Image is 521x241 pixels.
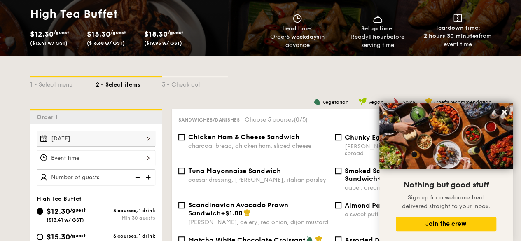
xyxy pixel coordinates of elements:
span: Choose 5 courses [245,116,308,123]
img: icon-teardown.65201eee.svg [453,14,462,22]
img: icon-chef-hat.a58ddaea.svg [425,98,432,105]
span: /guest [168,30,183,35]
span: Order 1 [37,114,61,121]
span: Chicken Ham & Cheese Sandwich [188,133,299,141]
div: Order in advance [261,33,334,49]
span: (0/5) [294,116,308,123]
div: caesar dressing, [PERSON_NAME], italian parsley [188,176,328,183]
div: caper, cream cheese, smoked salmon [345,184,485,191]
span: High Tea Buffet [37,195,82,202]
input: Event time [37,150,155,166]
div: 1 - Select menu [30,77,96,89]
span: +$1.00 [377,175,399,183]
img: DSC07876-Edit02-Large.jpeg [379,103,513,169]
span: $18.30 [144,30,168,39]
span: Spicy [402,99,415,105]
h1: High Tea Buffet [30,7,257,21]
div: charcoal bread, chicken ham, sliced cheese [188,143,328,150]
span: Chef's recommendation [434,99,491,105]
span: Chunky Egg Mayonnaise Sandwich [345,133,460,141]
span: Teardown time: [435,24,480,31]
span: +$1.00 [221,209,243,217]
strong: 5 weekdays [286,33,320,40]
div: 5 courses, 1 drink [96,208,155,213]
input: Chunky Egg Mayonnaise Sandwich[PERSON_NAME], mayonnaise, chunky egg spread [335,134,341,140]
input: Number of guests [37,169,155,185]
span: ($13.41 w/ GST) [47,217,84,223]
img: icon-add.58712e84.svg [143,169,155,185]
span: /guest [110,30,126,35]
span: Smoked Salmon Cream Cheese Sandwich [345,167,449,183]
div: Ready before serving time [341,33,414,49]
img: icon-vegan.f8ff3823.svg [358,98,367,105]
span: Vegetarian [322,99,348,105]
span: /guest [70,207,86,213]
button: Join the crew [396,217,496,231]
input: Tuna Mayonnaise Sandwichcaesar dressing, [PERSON_NAME], italian parsley [178,168,185,174]
button: Close [498,105,511,119]
span: Sign up for a welcome treat delivered straight to your inbox. [402,194,490,210]
input: Scandinavian Avocado Prawn Sandwich+$1.00[PERSON_NAME], celery, red onion, dijon mustard [178,202,185,208]
span: Scandinavian Avocado Prawn Sandwich [188,201,288,217]
span: Sandwiches/Danishes [178,117,240,123]
input: Almond Pain Au Chocolat Croissanta sweet puff pastry filled with dark chocolate [335,202,341,208]
strong: 2 hours 30 minutes [424,33,479,40]
span: $15.30 [87,30,110,39]
span: $12.30 [30,30,54,39]
div: from event time [421,32,495,49]
span: Tuna Mayonnaise Sandwich [188,167,281,175]
span: /guest [54,30,69,35]
input: Chicken Ham & Cheese Sandwichcharcoal bread, chicken ham, sliced cheese [178,134,185,140]
div: a sweet puff pastry filled with dark chocolate [345,211,485,218]
input: Smoked Salmon Cream Cheese Sandwich+$1.00caper, cream cheese, smoked salmon [335,168,341,174]
input: $15.30/guest($16.68 w/ GST)6 courses, 1 drinkMin 30 guests [37,234,43,240]
span: Vegan [368,99,383,105]
span: ($16.68 w/ GST) [87,40,125,46]
img: icon-reduce.1d2dbef1.svg [131,169,143,185]
span: ($19.95 w/ GST) [144,40,182,46]
span: Nothing but good stuff [403,180,489,190]
input: $12.30/guest($13.41 w/ GST)5 courses, 1 drinkMin 30 guests [37,208,43,215]
div: 6 courses, 1 drink [96,233,155,239]
span: Lead time: [282,25,313,32]
span: Setup time: [361,25,394,32]
div: 3 - Check out [162,77,228,89]
img: icon-vegetarian.fe4039eb.svg [313,98,321,105]
span: Almond Pain Au Chocolat Croissant [345,201,463,209]
span: /guest [70,233,86,239]
span: $12.30 [47,207,70,216]
input: Event date [37,131,155,147]
img: icon-spicy.37a8142b.svg [393,98,401,105]
img: icon-clock.2db775ea.svg [291,14,304,23]
div: [PERSON_NAME], mayonnaise, chunky egg spread [345,143,485,157]
div: Min 30 guests [96,215,155,221]
strong: 1 hour [369,33,386,40]
img: icon-dish.430c3a2e.svg [371,14,384,23]
span: ($13.41 w/ GST) [30,40,68,46]
div: 2 - Select items [96,77,162,89]
img: icon-chef-hat.a58ddaea.svg [243,209,251,216]
div: [PERSON_NAME], celery, red onion, dijon mustard [188,219,328,226]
